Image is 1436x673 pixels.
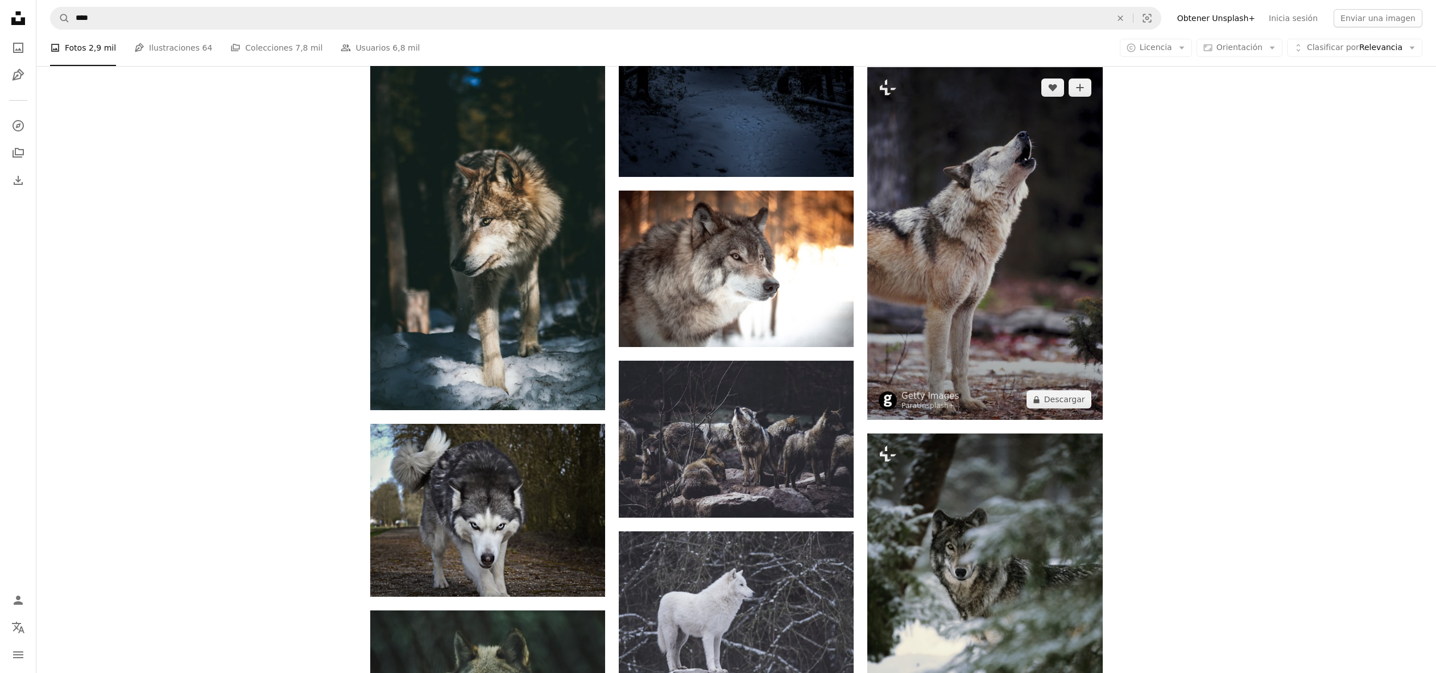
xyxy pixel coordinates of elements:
[1307,42,1402,53] span: Relevancia
[1197,39,1282,57] button: Orientación
[1334,9,1422,27] button: Enviar una imagen
[7,589,30,612] a: Iniciar sesión / Registrarse
[7,114,30,137] a: Explorar
[7,64,30,86] a: Ilustraciones
[1170,9,1262,27] a: Obtener Unsplash+
[1307,43,1359,52] span: Clasificar por
[370,57,605,410] img: Lobo marrón y blanco
[1108,7,1133,29] button: Borrar
[1041,79,1064,97] button: Me gusta
[619,361,854,517] img: Manada de lobos en formación rocosa
[134,30,212,66] a: Ilustraciones 64
[619,263,854,274] a: Lobo blanco y negro en lente de cambio de inclinación
[370,505,605,515] a: lobo blanco y gris
[1262,9,1325,27] a: Inicia sesión
[295,42,322,54] span: 7,8 mil
[1216,43,1263,52] span: Orientación
[619,433,854,444] a: Manada de lobos en formación rocosa
[867,606,1102,616] a: Otro nombre común: lobo maderero. Los lobos grises son animales de manada, con padres y cachorros...
[901,390,959,402] a: Getty Images
[51,7,70,29] button: Buscar en Unsplash
[7,169,30,192] a: Historial de descargas
[1069,79,1091,97] button: Añade a la colección
[370,229,605,239] a: Lobo marrón y blanco
[879,391,897,410] img: Ve al perfil de Getty Images
[7,616,30,639] button: Idioma
[619,191,854,347] img: Lobo blanco y negro en lente de cambio de inclinación
[1120,39,1192,57] button: Licencia
[1140,43,1172,52] span: Licencia
[202,42,212,54] span: 64
[867,67,1102,420] img: Un lobo parado en un bosque mirando hacia el cielo
[901,402,959,411] div: Para
[7,643,30,666] button: Menú
[50,7,1161,30] form: Encuentra imágenes en todo el sitio
[341,30,420,66] a: Usuarios 6,8 mil
[7,7,30,32] a: Inicio — Unsplash
[392,42,420,54] span: 6,8 mil
[619,604,854,614] a: lobo blanco de pie junto a árboles negros y grises
[370,424,605,597] img: lobo blanco y gris
[7,36,30,59] a: Fotos
[867,238,1102,249] a: Un lobo parado en un bosque mirando hacia el cielo
[1133,7,1161,29] button: Búsqueda visual
[7,142,30,164] a: Colecciones
[1027,390,1091,408] button: Descargar
[1287,39,1422,57] button: Clasificar porRelevancia
[230,30,322,66] a: Colecciones 7,8 mil
[917,402,954,410] a: Unsplash+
